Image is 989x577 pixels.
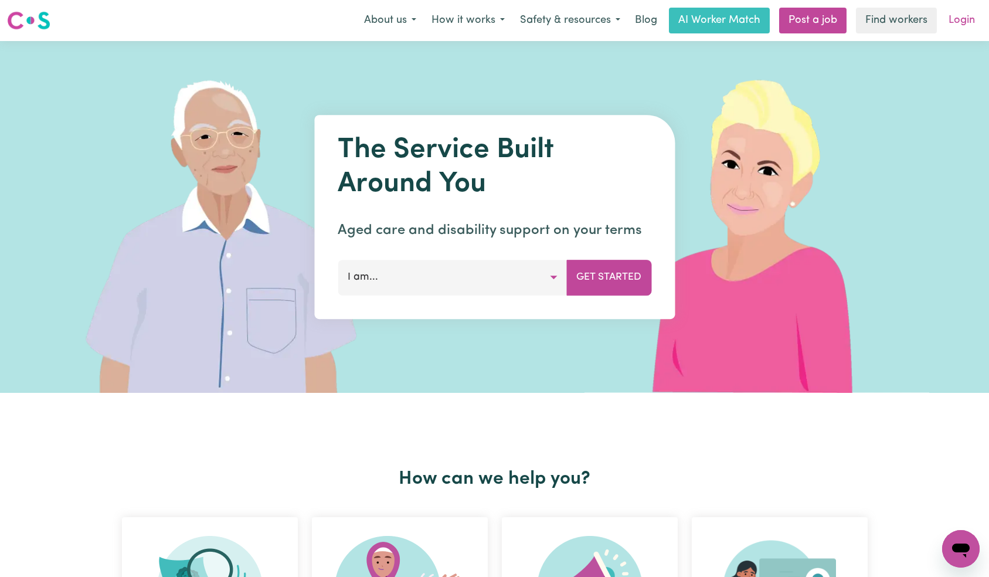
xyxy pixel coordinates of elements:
p: Aged care and disability support on your terms [338,220,651,241]
a: Post a job [779,8,847,33]
button: About us [356,8,424,33]
a: Blog [628,8,664,33]
button: Safety & resources [512,8,628,33]
a: Careseekers logo [7,7,50,34]
h1: The Service Built Around You [338,134,651,201]
a: Login [942,8,982,33]
h2: How can we help you? [115,468,875,490]
button: Get Started [566,260,651,295]
img: Careseekers logo [7,10,50,31]
button: I am... [338,260,567,295]
a: AI Worker Match [669,8,770,33]
iframe: Button to launch messaging window [942,530,980,568]
a: Find workers [856,8,937,33]
button: How it works [424,8,512,33]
